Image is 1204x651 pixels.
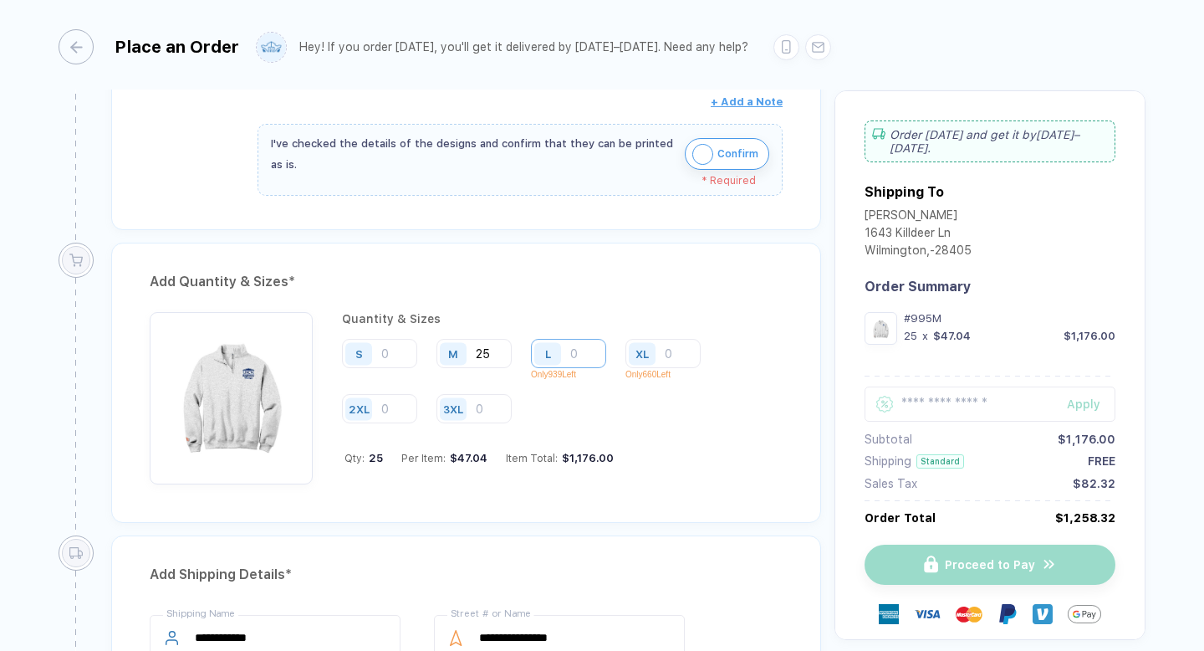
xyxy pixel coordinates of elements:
button: Apply [1046,387,1115,422]
div: $1,176.00 [558,452,614,464]
div: Add Shipping Details [150,561,783,588]
div: M [448,347,458,360]
div: Per Item: [401,452,487,464]
img: GPay [1068,597,1101,631]
div: Quantity & Sizes [342,312,783,325]
span: + Add a Note [711,95,783,108]
div: [PERSON_NAME] [865,208,972,226]
img: user profile [257,33,286,62]
span: 25 [365,452,383,464]
button: + Add a Note [711,89,783,115]
div: 2XL [349,402,370,415]
div: Order Total [865,511,936,525]
p: Only 939 Left [531,370,619,379]
div: Qty: [344,452,383,464]
img: Venmo [1033,604,1053,624]
div: Shipping [865,454,911,468]
div: S [355,347,363,360]
div: 25 [904,330,917,342]
div: Sales Tax [865,477,917,490]
div: Hey! If you order [DATE], you'll get it delivered by [DATE]–[DATE]. Need any help? [299,40,748,54]
div: $1,176.00 [1058,433,1115,446]
img: icon [692,144,713,165]
div: Wilmington , - 28405 [865,243,972,261]
div: Add Quantity & Sizes [150,269,783,295]
div: $82.32 [1073,477,1115,490]
img: 1753125205038bahmn_nt_front.png [158,320,304,467]
img: master-card [956,601,982,628]
div: Item Total: [506,452,614,464]
div: Apply [1067,397,1115,411]
div: $47.04 [933,330,971,342]
img: 1753125205038bahmn_nt_front.png [869,316,893,341]
div: Place an Order [115,37,239,57]
div: $47.04 [446,452,487,464]
img: Paypal [997,604,1018,624]
img: visa [914,601,941,628]
div: XL [635,347,649,360]
div: FREE [1088,454,1115,468]
div: $1,258.32 [1055,511,1115,525]
button: iconConfirm [685,138,769,170]
div: I've checked the details of the designs and confirm that they can be printed as is. [271,133,676,175]
div: L [545,347,551,360]
div: 1643 Killdeer Ln [865,226,972,243]
div: * Required [271,175,756,187]
div: 3XL [443,402,463,415]
div: $1,176.00 [1064,330,1115,342]
div: Subtotal [865,433,912,446]
div: Shipping To [865,184,944,200]
div: Order Summary [865,279,1115,295]
div: #995M [904,312,1115,325]
span: Confirm [717,141,758,167]
div: Order [DATE] and get it by [DATE]–[DATE] . [865,120,1115,162]
img: express [879,604,899,624]
p: Only 660 Left [625,370,713,379]
div: Standard [916,454,964,469]
div: x [921,330,930,342]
